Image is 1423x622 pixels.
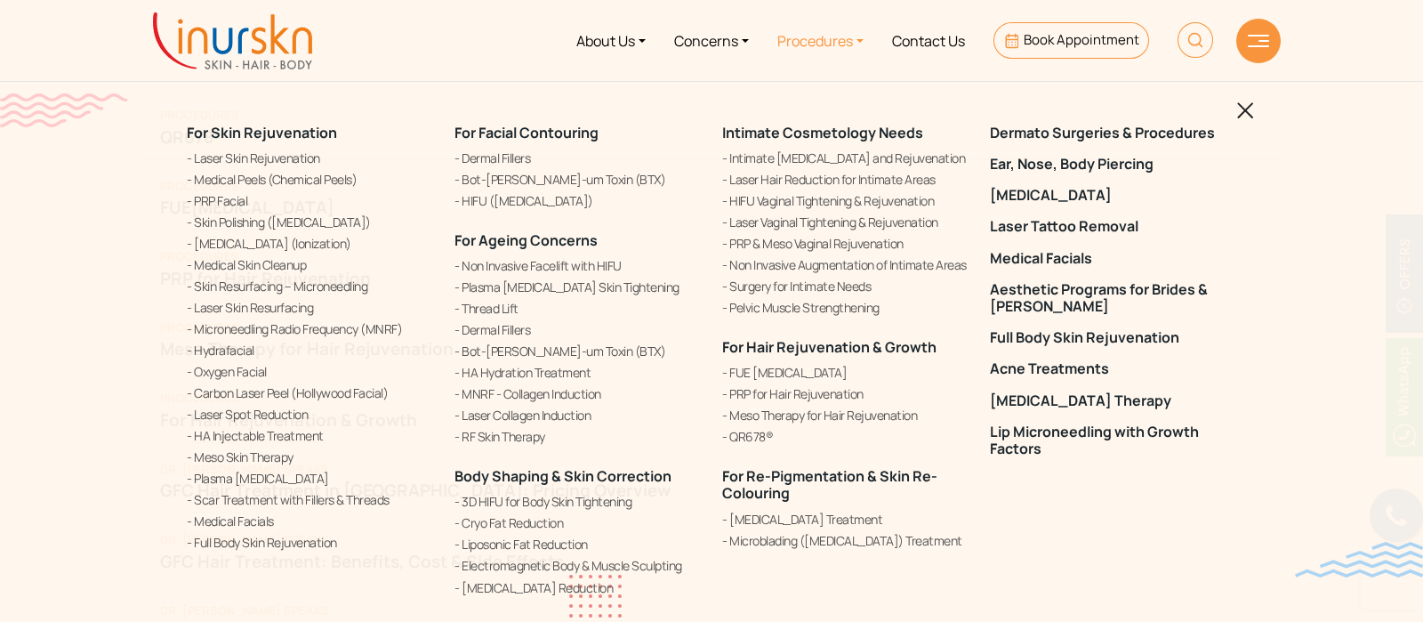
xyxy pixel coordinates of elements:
a: For Facial Contouring [454,123,599,142]
a: Medical Facials [187,512,433,530]
a: [MEDICAL_DATA] [990,187,1236,204]
img: inurskn-logo [153,12,312,69]
a: Full Body Skin Rejuvenation [990,329,1236,346]
span: Book Appointment [1024,30,1139,49]
a: For Ageing Concerns [454,230,598,250]
a: Meso Skin Therapy [187,448,433,466]
a: Dermato Surgeries & Procedures [990,125,1236,141]
img: blackclosed [1237,102,1254,119]
a: Medical Skin Cleanup [187,255,433,274]
a: [MEDICAL_DATA] Therapy [990,392,1236,409]
a: HA Hydration Treatment [454,363,701,382]
a: Medical Peels (Chemical Peels) [187,170,433,189]
a: [MEDICAL_DATA] (Ionization) [187,234,433,253]
a: For Re-Pigmentation & Skin Re-Colouring [722,466,937,503]
a: Thread Lift [454,299,701,318]
a: Non Invasive Augmentation of Intimate Areas [722,255,969,274]
a: 3D HIFU for Body Skin Tightening [454,493,701,512]
a: Laser Hair Reduction for Intimate Areas [722,170,969,189]
a: Surgery for Intimate Needs [722,277,969,295]
a: Bot-[PERSON_NAME]-um Toxin (BTX) [454,170,701,189]
a: PRP for Hair Rejuvenation [722,384,969,403]
a: MNRF - Collagen Induction [454,384,701,403]
a: Aesthetic Programs for Brides & [PERSON_NAME] [990,281,1236,315]
a: Hydrafacial [187,341,433,359]
a: Skin Resurfacing – Microneedling [187,277,433,295]
a: Oxygen Facial [187,362,433,381]
a: HA Injectable Treatment [187,426,433,445]
a: Microneedling Radio Frequency (MNRF) [187,319,433,338]
a: Book Appointment [993,22,1149,59]
a: Liposonic Fat Reduction [454,536,701,554]
a: Intimate Cosmetology Needs [722,123,923,142]
a: Acne Treatments [990,361,1236,378]
img: bluewave [1295,542,1423,578]
a: HIFU ([MEDICAL_DATA]) [454,191,701,210]
a: Meso Therapy for Hair Rejuvenation [722,406,969,424]
a: Laser Vaginal Tightening & Rejuvenation [722,213,969,231]
a: Laser Spot Reduction [187,405,433,424]
a: Laser Skin Resurfacing [187,298,433,317]
a: Scar Treatment with Fillers & Threads [187,490,433,509]
a: Dermal Fillers [454,149,701,167]
a: RF Skin Therapy [454,427,701,446]
a: Lip Microneedling with Growth Factors [990,424,1236,457]
a: Skin Polishing ([MEDICAL_DATA]) [187,213,433,231]
a: Laser Tattoo Removal [990,219,1236,236]
a: Plasma [MEDICAL_DATA] Skin Tightening [454,278,701,296]
a: Full Body Skin Rejuvenation [187,533,433,552]
a: Plasma [MEDICAL_DATA] [187,469,433,488]
a: Non Invasive Facelift with HIFU [454,256,701,275]
a: Dermal Fillers [454,320,701,339]
a: Ear, Nose, Body Piercing [990,156,1236,173]
a: Cryo Fat Reduction [454,514,701,533]
a: Electromagnetic Body & Muscle Sculpting [454,557,701,576]
a: For Hair Rejuvenation & Growth [722,337,937,357]
a: Contact Us [878,7,979,74]
a: About Us [562,7,660,74]
a: PRP & Meso Vaginal Rejuvenation [722,234,969,253]
img: hamLine.svg [1248,35,1269,47]
a: Pelvic Muscle Strengthening [722,298,969,317]
a: QR678® [722,427,969,446]
a: Microblading ([MEDICAL_DATA]) Treatment [722,531,969,550]
a: Body Shaping & Skin Correction [454,466,671,486]
a: [MEDICAL_DATA] Treatment [722,510,969,529]
a: Carbon Laser Peel (Hollywood Facial) [187,384,433,402]
a: Laser Skin Rejuvenation [187,149,433,167]
a: Intimate [MEDICAL_DATA] and Rejuvenation [722,149,969,167]
a: Concerns [660,7,763,74]
a: Bot-[PERSON_NAME]-um Toxin (BTX) [454,342,701,360]
a: Laser Collagen Induction [454,406,701,424]
a: [MEDICAL_DATA] Reduction [454,578,701,597]
a: FUE [MEDICAL_DATA] [722,363,969,382]
a: For Skin Rejuvenation [187,123,337,142]
a: Procedures [763,7,878,74]
a: Medical Facials [990,250,1236,267]
img: HeaderSearch [1178,22,1213,58]
a: PRP Facial [187,191,433,210]
a: HIFU Vaginal Tightening & Rejuvenation [722,191,969,210]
